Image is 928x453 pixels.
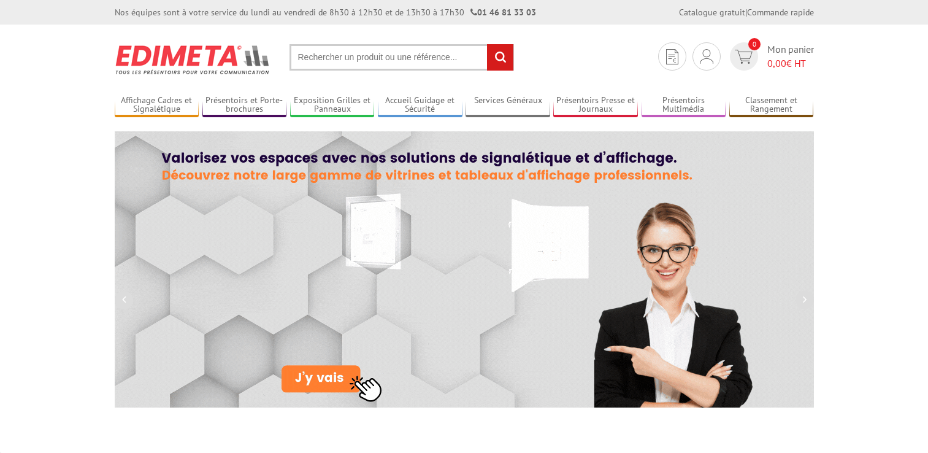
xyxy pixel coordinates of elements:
[767,57,786,69] span: 0,00
[115,95,199,115] a: Affichage Cadres et Signalétique
[553,95,638,115] a: Présentoirs Presse et Journaux
[642,95,726,115] a: Présentoirs Multimédia
[767,42,814,71] span: Mon panier
[735,50,753,64] img: devis rapide
[729,95,814,115] a: Classement et Rangement
[700,49,713,64] img: devis rapide
[767,56,814,71] span: € HT
[747,7,814,18] a: Commande rapide
[679,6,814,18] div: |
[487,44,513,71] input: rechercher
[748,38,761,50] span: 0
[290,95,375,115] a: Exposition Grilles et Panneaux
[115,37,271,82] img: Présentoir, panneau, stand - Edimeta - PLV, affichage, mobilier bureau, entreprise
[679,7,745,18] a: Catalogue gratuit
[115,6,536,18] div: Nos équipes sont à votre service du lundi au vendredi de 8h30 à 12h30 et de 13h30 à 17h30
[466,95,550,115] a: Services Généraux
[666,49,678,64] img: devis rapide
[470,7,536,18] strong: 01 46 81 33 03
[290,44,514,71] input: Rechercher un produit ou une référence...
[202,95,287,115] a: Présentoirs et Porte-brochures
[727,42,814,71] a: devis rapide 0 Mon panier 0,00€ HT
[378,95,462,115] a: Accueil Guidage et Sécurité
